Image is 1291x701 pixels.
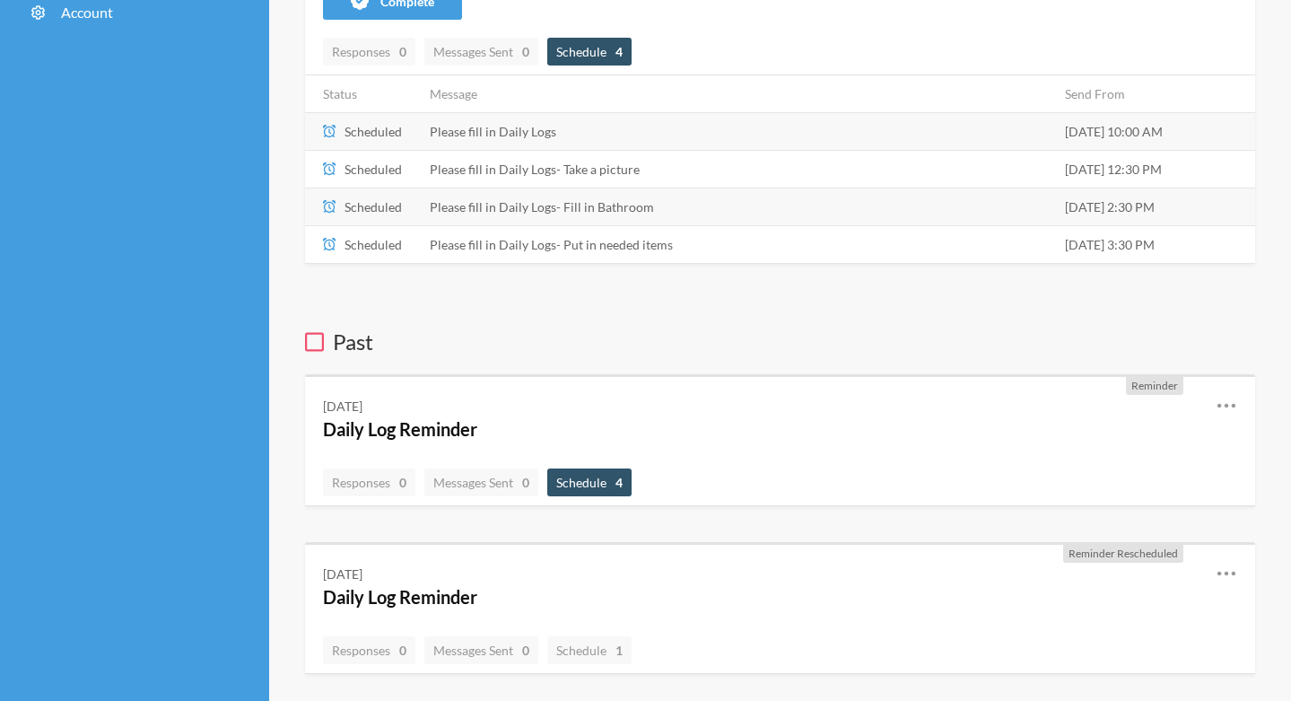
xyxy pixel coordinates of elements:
strong: 0 [522,473,529,492]
a: Messages Sent0 [424,469,538,496]
a: Messages Sent0 [424,38,538,66]
span: Schedule [556,475,623,490]
span: Schedule [556,643,623,658]
a: Schedule1 [547,636,632,664]
td: Please fill in Daily Logs- Fill in Bathroom [419,188,1054,225]
strong: 4 [615,42,623,61]
td: Scheduled [305,225,419,263]
span: Reminder [1131,379,1178,392]
strong: 0 [522,641,529,660]
span: Schedule [556,44,623,59]
a: Messages Sent0 [424,636,538,664]
a: Schedule4 [547,38,632,66]
a: Daily Log Reminder [323,586,477,608]
td: [DATE] 10:00 AM [1054,112,1255,150]
td: [DATE] 3:30 PM [1054,225,1255,263]
span: Messages Sent [433,475,529,490]
a: Daily Log Reminder [323,418,477,440]
div: [DATE] [323,397,362,416]
th: Status [305,75,419,113]
strong: 0 [522,42,529,61]
span: Responses [332,475,406,490]
td: Please fill in Daily Logs [419,112,1054,150]
td: Scheduled [305,188,419,225]
td: Please fill in Daily Logs- Take a picture [419,150,1054,188]
span: Responses [332,44,406,59]
td: Scheduled [305,150,419,188]
div: [DATE] [323,565,362,583]
span: Messages Sent [433,44,529,59]
td: [DATE] 12:30 PM [1054,150,1255,188]
h3: Past [305,327,1255,357]
span: Account [61,4,113,21]
strong: 0 [399,641,406,660]
a: Responses0 [323,38,415,66]
span: Messages Sent [433,643,529,658]
span: Responses [332,643,406,658]
td: [DATE] 2:30 PM [1054,188,1255,225]
td: Scheduled [305,112,419,150]
span: Reminder Rescheduled [1069,547,1178,560]
strong: 1 [615,641,623,660]
strong: 4 [615,473,623,492]
a: Responses0 [323,636,415,664]
strong: 0 [399,473,406,492]
th: Message [419,75,1054,113]
th: Send From [1054,75,1255,113]
strong: 0 [399,42,406,61]
td: Please fill in Daily Logs- Put in needed items [419,225,1054,263]
a: Responses0 [323,469,415,496]
a: Schedule4 [547,469,632,496]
